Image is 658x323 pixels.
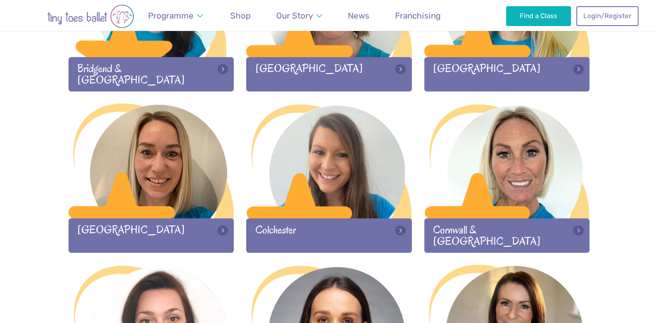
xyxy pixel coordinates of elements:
[424,103,590,252] a: Cornwall & [GEOGRAPHIC_DATA]
[395,11,441,21] span: Franchising
[144,5,207,26] a: Programme
[424,57,590,91] div: [GEOGRAPHIC_DATA]
[272,5,326,26] a: Our Story
[246,218,412,252] div: Colchester
[68,57,234,91] div: Bridgend & [GEOGRAPHIC_DATA]
[68,103,234,252] a: [GEOGRAPHIC_DATA]
[391,5,445,26] a: Franchising
[246,103,412,252] a: Colchester
[424,218,590,252] div: Cornwall & [GEOGRAPHIC_DATA]
[230,11,251,21] span: Shop
[226,5,255,26] a: Shop
[246,57,412,91] div: [GEOGRAPHIC_DATA]
[344,5,374,26] a: News
[68,218,234,252] div: [GEOGRAPHIC_DATA]
[348,11,369,21] span: News
[576,6,638,26] a: Login/Register
[506,6,571,26] a: Find a Class
[20,4,161,28] img: tiny toes ballet
[148,11,194,21] span: Programme
[276,11,313,21] span: Our Story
